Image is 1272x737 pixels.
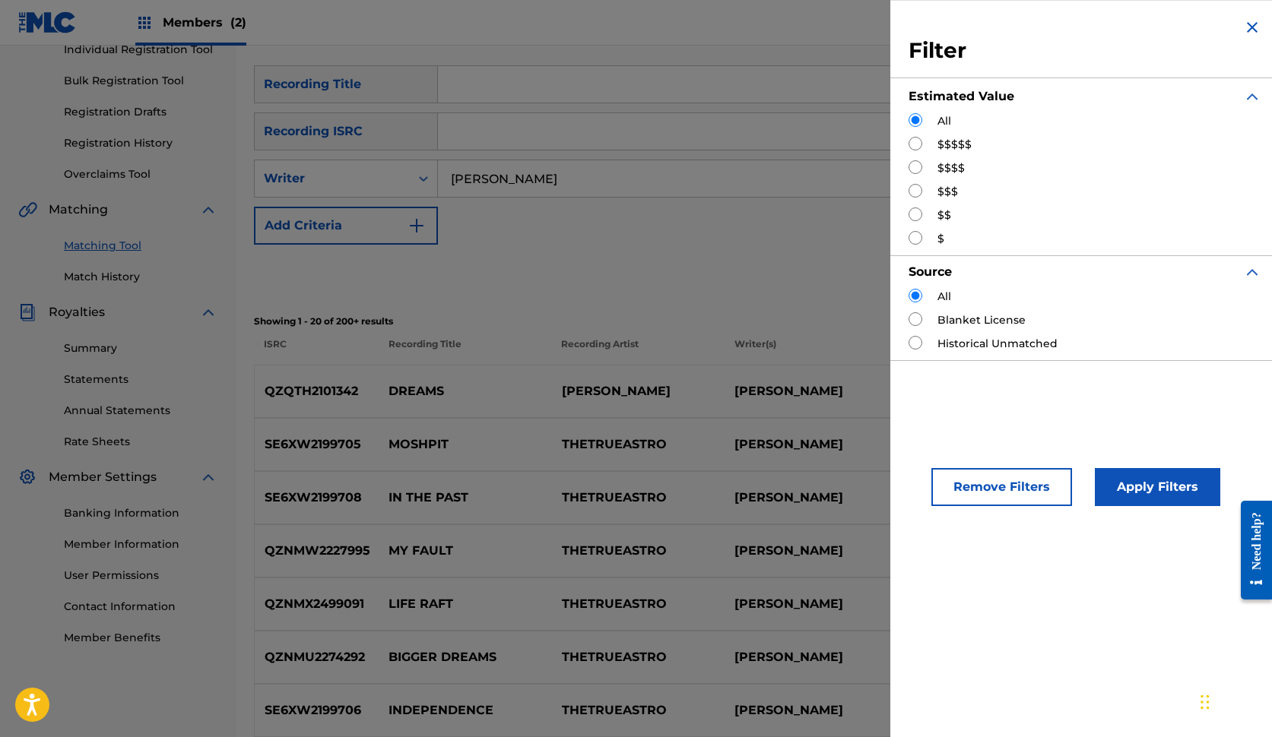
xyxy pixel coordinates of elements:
div: Drag [1201,679,1210,725]
a: User Permissions [64,568,217,584]
img: Matching [18,201,37,219]
img: MLC Logo [18,11,77,33]
p: IN THE PAST [379,489,551,507]
a: Member Information [64,536,217,552]
p: QZNMX2499091 [255,595,379,613]
p: THETRUEASTRO [551,595,724,613]
a: Summary [64,340,217,356]
a: Member Benefits [64,630,217,646]
a: Banking Information [64,505,217,521]
p: THETRUEASTRO [551,489,724,507]
p: THETRUEASTRO [551,435,724,454]
p: MY FAULT [379,542,551,560]
p: Recording Artist [551,337,725,365]
a: Registration Drafts [64,104,217,120]
p: SE6XW2199708 [255,489,379,507]
button: Add Criteria [254,207,438,245]
p: [PERSON_NAME] [725,648,897,666]
iframe: Chat Widget [1196,664,1272,737]
a: Overclaims Tool [64,166,217,182]
p: Showing 1 - 20 of 200+ results [254,315,1254,328]
img: expand [199,303,217,321]
a: Contact Information [64,599,217,615]
a: Rate Sheets [64,434,217,450]
span: Members [163,14,246,31]
img: expand [1243,87,1261,106]
p: [PERSON_NAME] [725,701,897,720]
img: Member Settings [18,468,36,486]
p: INDEPENDENCE [379,701,551,720]
p: [PERSON_NAME] [725,435,897,454]
p: Recording Title [378,337,551,365]
label: Historical Unmatched [937,336,1058,352]
p: BIGGER DREAMS [379,648,551,666]
label: All [937,289,951,305]
img: Royalties [18,303,36,321]
span: Matching [49,201,108,219]
p: [PERSON_NAME] [725,595,897,613]
label: $ [937,231,944,247]
p: SE6XW2199706 [255,701,379,720]
label: $$$ [937,184,958,200]
p: SE6XW2199705 [255,435,379,454]
p: QZQTH2101342 [255,382,379,400]
label: All [937,113,951,129]
p: [PERSON_NAME] [725,542,897,560]
img: expand [199,468,217,486]
p: [PERSON_NAME] [551,382,724,400]
img: expand [199,201,217,219]
div: Writer [264,169,401,188]
p: THETRUEASTRO [551,542,724,560]
p: THETRUEASTRO [551,648,724,666]
label: $$$$$ [937,137,972,153]
p: [PERSON_NAME] [725,382,897,400]
img: expand [1243,263,1261,281]
a: Annual Statements [64,403,217,419]
a: Matching Tool [64,238,217,254]
p: QZNMU2274292 [255,648,379,666]
a: Statements [64,372,217,387]
p: MOSHPIT [379,435,551,454]
h3: Filter [909,37,1261,65]
a: Bulk Registration Tool [64,73,217,89]
strong: Estimated Value [909,89,1014,103]
form: Search Form [254,65,1254,305]
img: Top Rightsholders [135,14,154,32]
img: close [1243,18,1261,36]
img: 9d2ae6d4665cec9f34b9.svg [408,217,426,235]
iframe: Resource Center [1229,486,1272,615]
p: THETRUEASTRO [551,701,724,720]
label: $$ [937,207,951,223]
p: QZNMW2227995 [255,542,379,560]
strong: Source [909,264,952,279]
p: LIFE RAFT [379,595,551,613]
button: Remove Filters [931,468,1072,506]
button: Apply Filters [1095,468,1220,506]
a: Individual Registration Tool [64,42,217,58]
label: Blanket License [937,312,1026,328]
p: [PERSON_NAME] [725,489,897,507]
label: $$$$ [937,160,965,176]
span: (2) [230,15,246,30]
p: DREAMS [379,382,551,400]
p: Writer(s) [725,337,898,365]
span: Royalties [49,303,105,321]
a: Registration History [64,135,217,151]
a: Match History [64,269,217,285]
span: Member Settings [49,468,157,486]
p: ISRC [254,337,378,365]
